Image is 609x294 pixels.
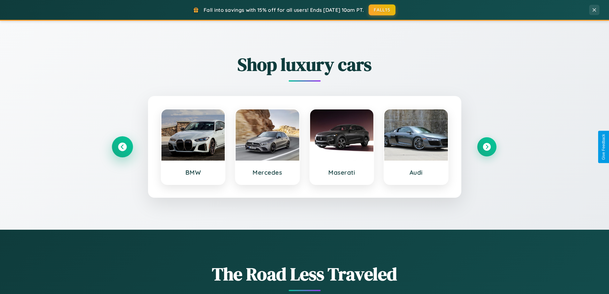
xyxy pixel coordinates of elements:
h3: BMW [168,169,219,176]
button: FALL15 [369,4,395,15]
h2: Shop luxury cars [113,52,496,77]
h1: The Road Less Traveled [113,262,496,286]
h3: Mercedes [242,169,293,176]
span: Fall into savings with 15% off for all users! Ends [DATE] 10am PT. [204,7,364,13]
div: Give Feedback [601,134,606,160]
h3: Audi [391,169,441,176]
h3: Maserati [316,169,367,176]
